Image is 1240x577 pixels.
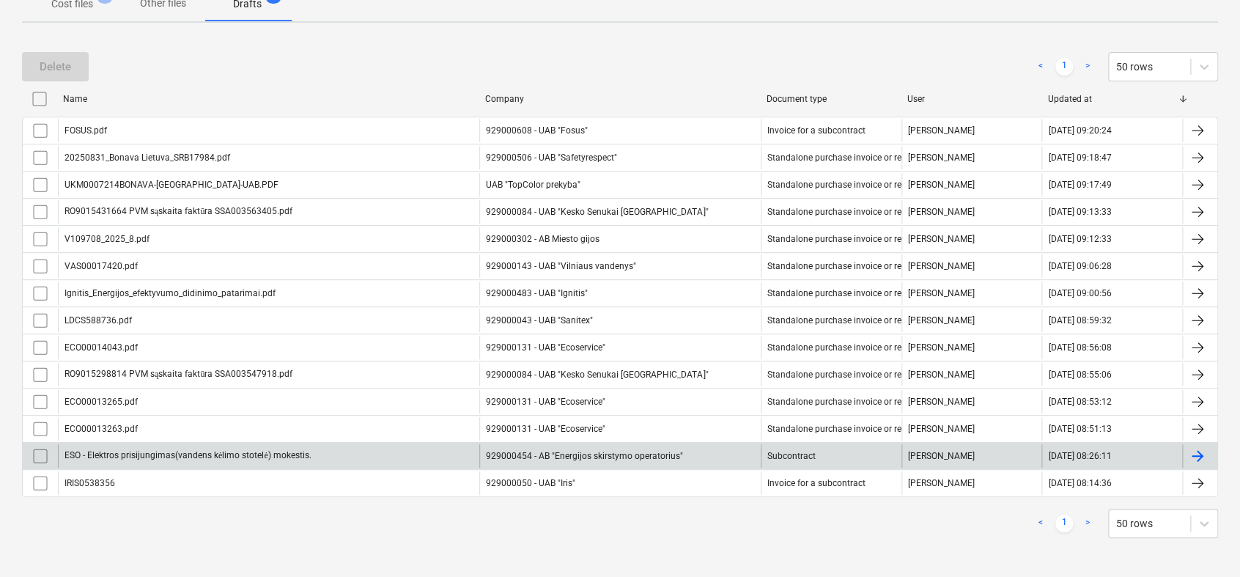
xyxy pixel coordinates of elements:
[479,254,761,278] div: 929000143 - UAB "Vilniaus vandenys"
[767,451,816,461] div: Subcontract
[63,94,473,104] div: Name
[1048,424,1111,434] div: [DATE] 08:51:13
[64,424,138,434] div: ECO00013263.pdf
[64,369,292,380] div: RO9015298814 PVM sąskaita faktūra SSA003547918.pdf
[767,125,866,136] div: Invoice for a subcontract
[767,397,920,407] div: Standalone purchase invoice or receipt
[64,152,230,163] div: 20250831_Bonava Lietuva_SRB17984.pdf
[767,152,920,163] div: Standalone purchase invoice or receipt
[1048,152,1111,163] div: [DATE] 09:18:47
[485,94,755,104] div: Company
[1048,397,1111,407] div: [DATE] 08:53:12
[1048,261,1111,271] div: [DATE] 09:06:28
[767,288,920,298] div: Standalone purchase invoice or receipt
[1032,58,1049,76] a: Previous page
[767,94,896,104] div: Document type
[479,200,761,224] div: 929000084 - UAB "Kesko Senukai [GEOGRAPHIC_DATA]"
[1055,515,1073,532] a: Page 1 is your current page
[901,254,1042,278] div: [PERSON_NAME]
[479,363,761,386] div: 929000084 - UAB "Kesko Senukai [GEOGRAPHIC_DATA]"
[1048,234,1111,244] div: [DATE] 09:12:33
[1079,58,1096,76] a: Next page
[479,227,761,251] div: 929000302 - AB Miesto gijos
[1048,342,1111,353] div: [DATE] 08:56:08
[901,227,1042,251] div: [PERSON_NAME]
[479,336,761,359] div: 929000131 - UAB "Ecoservice"
[901,282,1042,305] div: [PERSON_NAME]
[64,315,132,326] div: LDCS588736.pdf
[767,207,920,217] div: Standalone purchase invoice or receipt
[64,397,138,407] div: ECO00013265.pdf
[901,119,1042,142] div: [PERSON_NAME]
[64,234,150,244] div: V109708_2025_8.pdf
[479,309,761,332] div: 929000043 - UAB "Sanitex"
[64,288,276,298] div: Ignitis_Energijos_efektyvumo_didinimo_patarimai.pdf
[767,424,920,434] div: Standalone purchase invoice or receipt
[1048,451,1111,461] div: [DATE] 08:26:11
[479,282,761,305] div: 929000483 - UAB "Ignitis"
[64,206,292,217] div: RO9015431664 PVM sąskaita faktūra SSA003563405.pdf
[901,363,1042,386] div: [PERSON_NAME]
[901,309,1042,332] div: [PERSON_NAME]
[479,444,761,468] div: 929000454 - AB "Energijos skirstymo operatorius"
[1055,58,1073,76] a: Page 1 is your current page
[479,119,761,142] div: 929000608 - UAB "Fosus"
[1032,515,1049,532] a: Previous page
[901,173,1042,196] div: [PERSON_NAME]
[901,444,1042,468] div: [PERSON_NAME]
[1167,507,1240,577] iframe: Chat Widget
[64,450,311,461] div: ESO - Elektros prisijungimas(vandens kėlimo stotelė) mokestis.
[64,342,138,353] div: ECO00014043.pdf
[1048,94,1177,104] div: Updated at
[1048,207,1111,217] div: [DATE] 09:13:33
[1048,315,1111,326] div: [DATE] 08:59:32
[479,173,761,196] div: UAB "TopColor prekyba"
[901,390,1042,414] div: [PERSON_NAME]
[901,417,1042,441] div: [PERSON_NAME]
[901,200,1042,224] div: [PERSON_NAME]
[64,261,138,271] div: VAS00017420.pdf
[1048,288,1111,298] div: [DATE] 09:00:56
[767,370,920,380] div: Standalone purchase invoice or receipt
[1048,180,1111,190] div: [DATE] 09:17:49
[64,125,107,136] div: FOSUS.pdf
[901,336,1042,359] div: [PERSON_NAME]
[64,478,115,488] div: IRIS0538356
[901,146,1042,169] div: [PERSON_NAME]
[767,180,920,190] div: Standalone purchase invoice or receipt
[767,261,920,271] div: Standalone purchase invoice or receipt
[479,390,761,414] div: 929000131 - UAB "Ecoservice"
[479,417,761,441] div: 929000131 - UAB "Ecoservice"
[767,234,920,244] div: Standalone purchase invoice or receipt
[64,180,278,190] div: UKM0007214BONAVA-[GEOGRAPHIC_DATA]-UAB.PDF
[1048,370,1111,380] div: [DATE] 08:55:06
[907,94,1036,104] div: User
[767,342,920,353] div: Standalone purchase invoice or receipt
[479,146,761,169] div: 929000506 - UAB "Safetyrespect"
[479,471,761,495] div: 929000050 - UAB "Iris"
[1048,125,1111,136] div: [DATE] 09:20:24
[767,478,866,488] div: Invoice for a subcontract
[1079,515,1096,532] a: Next page
[1048,478,1111,488] div: [DATE] 08:14:36
[901,471,1042,495] div: [PERSON_NAME]
[767,315,920,326] div: Standalone purchase invoice or receipt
